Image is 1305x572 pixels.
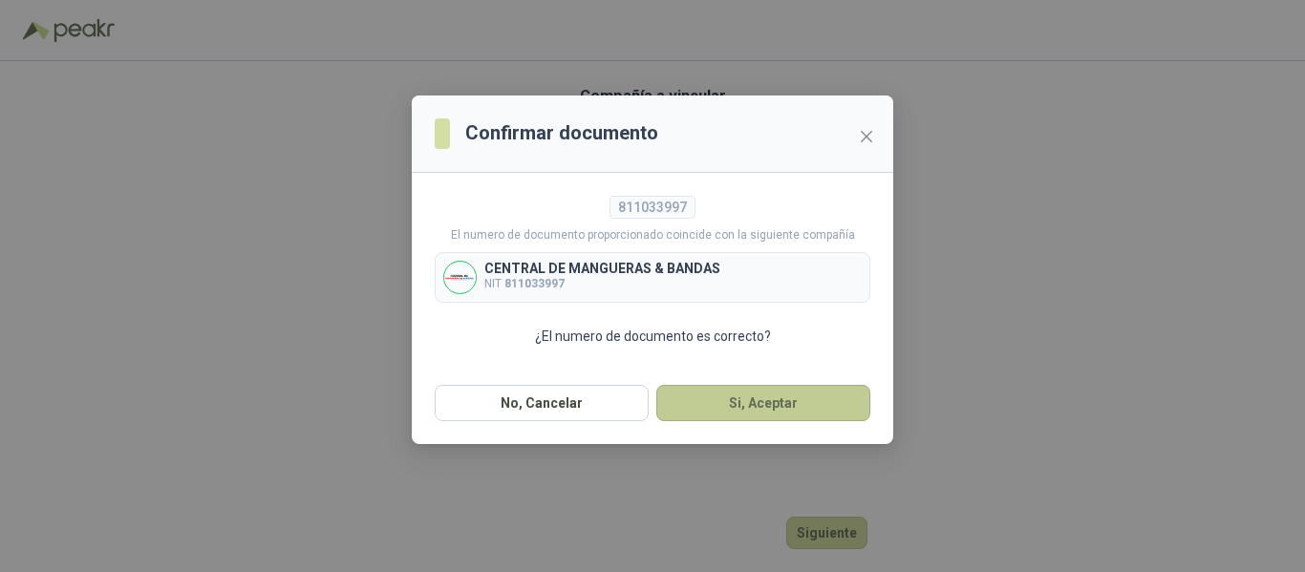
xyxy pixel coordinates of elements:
[859,129,874,144] span: close
[484,275,720,293] p: NIT
[465,118,658,148] h3: Confirmar documento
[435,226,870,244] p: El numero de documento proporcionado coincide con la siguiente compañía
[656,385,870,421] button: Si, Aceptar
[504,277,565,290] b: 811033997
[435,385,649,421] button: No, Cancelar
[444,262,476,293] img: Company Logo
[435,326,870,347] p: ¿El numero de documento es correcto?
[610,196,695,219] div: 811033997
[851,121,882,152] button: Close
[484,262,720,275] p: CENTRAL DE MANGUERAS & BANDAS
